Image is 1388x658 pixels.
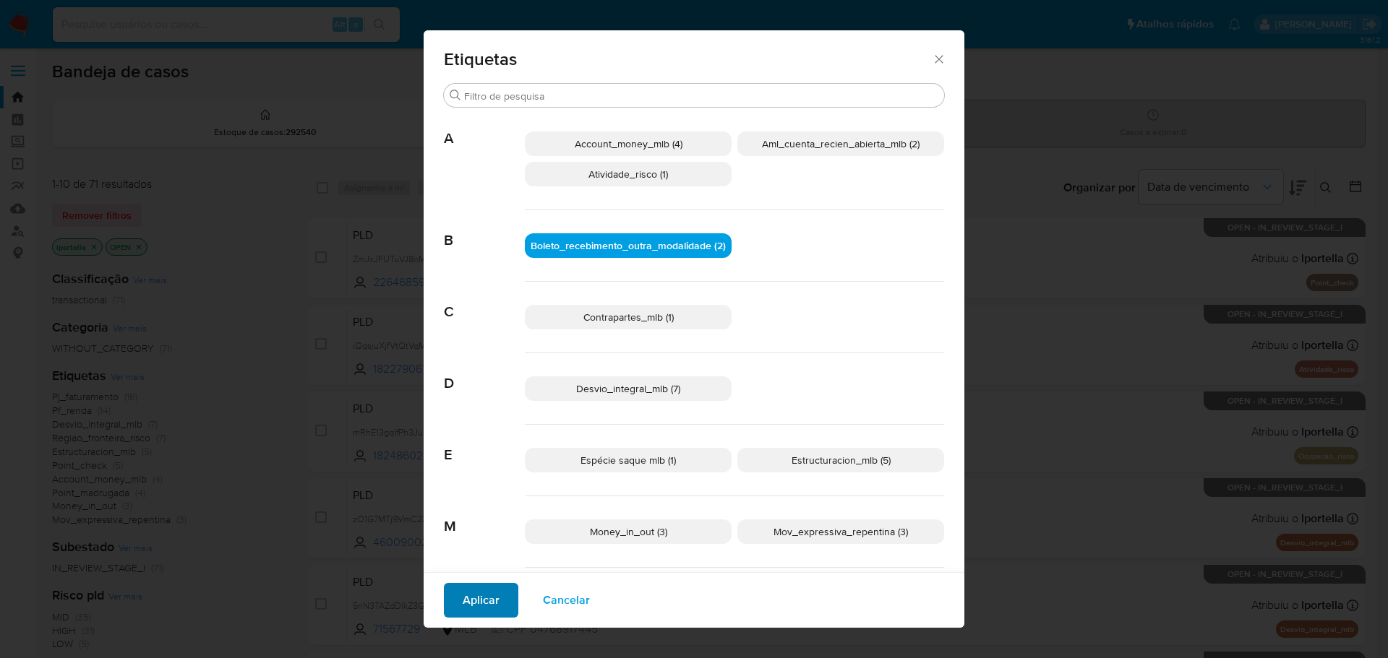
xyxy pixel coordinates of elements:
span: O [444,568,525,607]
div: Mov_expressiva_repentina (3) [737,519,944,544]
span: E [444,425,525,464]
div: Espécie saque mlb (1) [525,448,732,472]
span: Contrapartes_mlb (1) [583,310,674,324]
div: Aml_cuenta_recien_abierta_mlb (2) [737,131,944,156]
div: Boleto_recebimento_outra_modalidade (2) [525,233,732,258]
span: Estructuracion_mlb (5) [792,453,891,467]
span: Espécie saque mlb (1) [581,453,676,467]
button: Buscar [450,90,461,101]
span: Etiquetas [444,51,932,68]
span: A [444,108,525,147]
div: Atividade_risco (1) [525,162,732,186]
span: Atividade_risco (1) [588,167,668,181]
span: Account_money_mlb (4) [575,137,682,151]
div: Desvio_integral_mlb (7) [525,376,732,401]
span: Money_in_out (3) [590,524,667,539]
span: Boleto_recebimento_outra_modalidade (2) [531,238,726,253]
div: Contrapartes_mlb (1) [525,305,732,329]
button: Cancelar [524,583,609,618]
input: Filtro de pesquisa [464,90,938,103]
div: Estructuracion_mlb (5) [737,448,944,472]
span: D [444,353,525,392]
span: Desvio_integral_mlb (7) [576,381,680,396]
span: Aplicar [463,584,500,616]
div: Account_money_mlb (4) [525,131,732,156]
button: Fechar [932,52,945,65]
span: B [444,210,525,249]
span: C [444,282,525,321]
span: Aml_cuenta_recien_abierta_mlb (2) [762,137,920,151]
span: M [444,496,525,535]
span: Cancelar [543,584,590,616]
button: Aplicar [444,583,518,618]
span: Mov_expressiva_repentina (3) [774,524,908,539]
div: Money_in_out (3) [525,519,732,544]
